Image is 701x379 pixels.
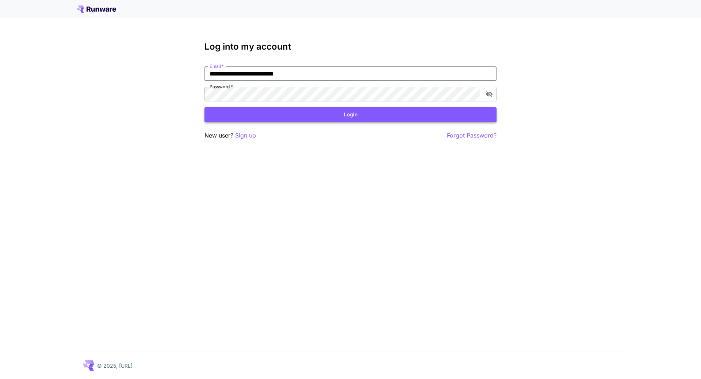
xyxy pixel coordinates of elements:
[204,107,497,122] button: Login
[204,42,497,52] h3: Log into my account
[447,131,497,140] button: Forgot Password?
[204,131,256,140] p: New user?
[97,362,133,370] p: © 2025, [URL]
[210,63,224,69] label: Email
[483,88,496,101] button: toggle password visibility
[235,131,256,140] button: Sign up
[210,84,233,90] label: Password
